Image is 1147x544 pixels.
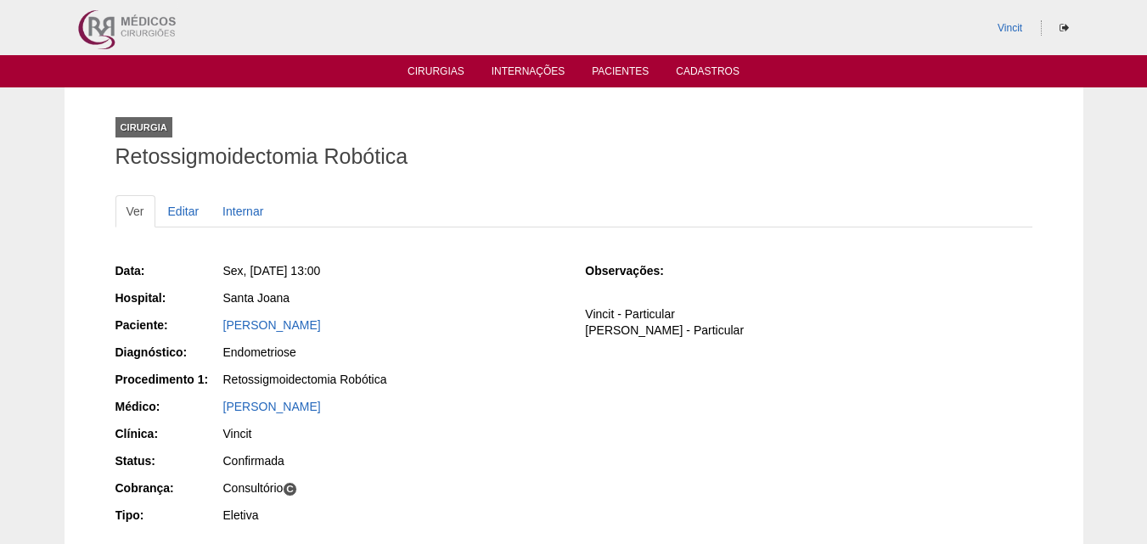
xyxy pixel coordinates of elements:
a: Ver [115,195,155,227]
span: Sex, [DATE] 13:00 [223,264,321,278]
div: Status: [115,452,222,469]
a: Cirurgias [408,65,464,82]
a: Pacientes [592,65,649,82]
div: Vincit [223,425,562,442]
div: Cirurgia [115,117,172,137]
p: Vincit - Particular [PERSON_NAME] - Particular [585,306,1032,339]
div: Endometriose [223,344,562,361]
div: Observações: [585,262,691,279]
div: Hospital: [115,289,222,306]
span: C [283,482,297,496]
a: [PERSON_NAME] [223,400,321,413]
div: Diagnóstico: [115,344,222,361]
div: Clínica: [115,425,222,442]
div: Consultório [223,480,562,496]
a: Cadastros [676,65,739,82]
a: Internações [492,65,565,82]
div: Eletiva [223,507,562,524]
div: Cobrança: [115,480,222,496]
a: Vincit [998,22,1022,34]
div: Médico: [115,398,222,415]
div: Tipo: [115,507,222,524]
div: Confirmada [223,452,562,469]
div: Procedimento 1: [115,371,222,388]
div: Paciente: [115,317,222,334]
a: Internar [211,195,274,227]
div: Retossigmoidectomia Robótica [223,371,562,388]
a: Editar [157,195,211,227]
a: [PERSON_NAME] [223,318,321,332]
h1: Retossigmoidectomia Robótica [115,146,1032,167]
div: Santa Joana [223,289,562,306]
div: Data: [115,262,222,279]
i: Sair [1060,23,1069,33]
